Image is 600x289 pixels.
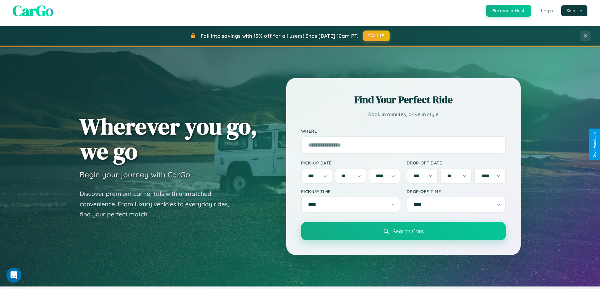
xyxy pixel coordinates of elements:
p: Discover premium car rentals with unmatched convenience. From luxury vehicles to everyday rides, ... [80,189,237,220]
button: FALL15 [363,31,390,41]
span: Fall into savings with 15% off for all users! Ends [DATE] 10am PT. [201,33,358,39]
h1: Wherever you go, we go [80,114,257,164]
label: Drop-off Date [407,160,506,165]
h3: Begin your journey with CarGo [80,170,190,179]
h2: Find Your Perfect Ride [301,93,506,107]
button: Login [536,5,558,16]
div: Give Feedback [592,132,597,157]
label: Drop-off Time [407,189,506,194]
label: Pick-up Time [301,189,400,194]
iframe: Intercom live chat [6,268,21,283]
label: Where [301,128,506,134]
button: Sign Up [561,5,587,16]
label: Pick-up Date [301,160,400,165]
span: CarGo [13,0,54,21]
span: Search Cars [392,228,424,235]
p: Book in minutes, drive in style [301,110,506,119]
button: Search Cars [301,222,506,240]
button: Become a Host [486,5,531,17]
